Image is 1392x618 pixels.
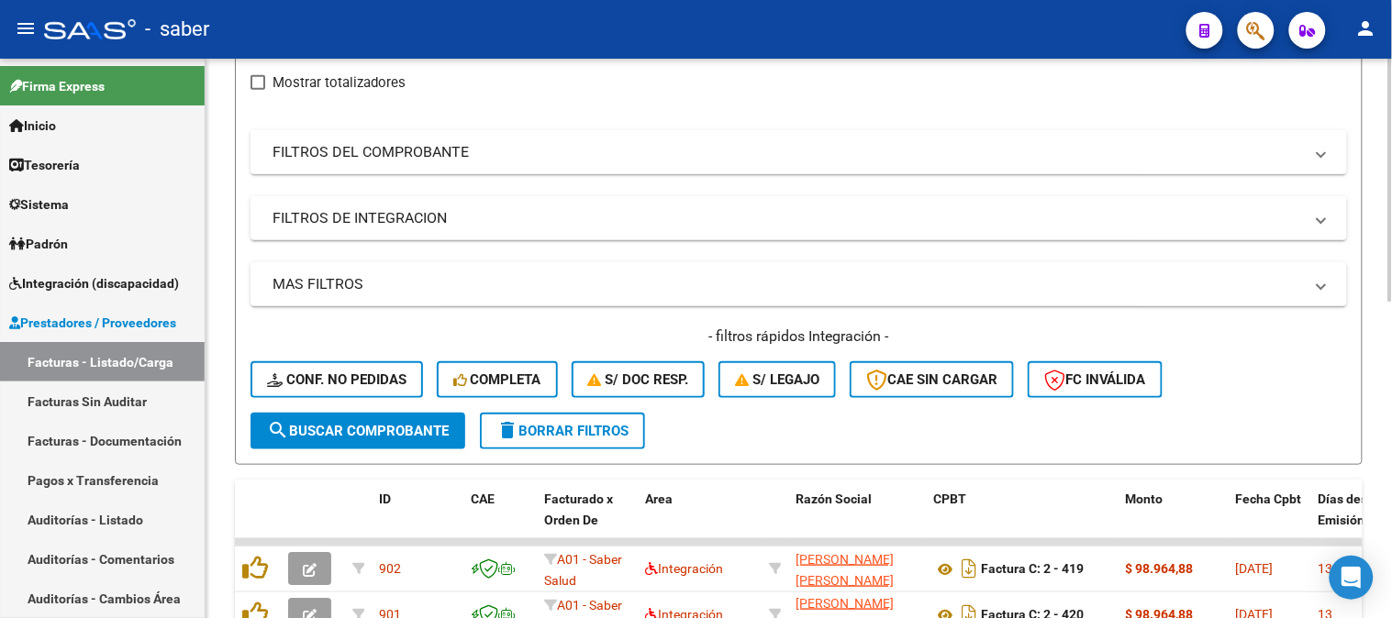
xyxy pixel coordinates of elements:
[251,262,1347,306] mat-expansion-panel-header: MAS FILTROS
[1319,491,1383,527] span: Días desde Emisión
[588,371,689,388] span: S/ Doc Resp.
[1126,491,1164,506] span: Monto
[866,371,997,388] span: CAE SIN CARGAR
[1119,480,1229,560] datatable-header-cell: Monto
[957,554,981,583] i: Descargar documento
[9,313,176,333] span: Prestadores / Proveedores
[850,361,1014,398] button: CAE SIN CARGAR
[544,552,622,588] span: A01 - Saber Salud
[544,491,613,527] span: Facturado x Orden De
[471,491,495,506] span: CAE
[251,196,1347,240] mat-expansion-panel-header: FILTROS DE INTEGRACION
[1028,361,1163,398] button: FC Inválida
[1126,561,1194,576] strong: $ 98.964,88
[496,423,629,439] span: Borrar Filtros
[273,208,1303,228] mat-panel-title: FILTROS DE INTEGRACION
[1319,561,1333,576] span: 13
[251,413,465,449] button: Buscar Comprobante
[796,549,919,588] div: 27369015082
[9,76,105,96] span: Firma Express
[735,371,819,388] span: S/ legajo
[1236,561,1274,576] span: [DATE]
[453,371,541,388] span: Completa
[1044,371,1146,388] span: FC Inválida
[372,480,463,560] datatable-header-cell: ID
[267,419,289,441] mat-icon: search
[796,491,872,506] span: Razón Social
[9,273,179,293] span: Integración (discapacidad)
[645,561,723,576] span: Integración
[9,116,56,136] span: Inicio
[273,274,1303,294] mat-panel-title: MAS FILTROS
[9,155,80,175] span: Tesorería
[788,480,926,560] datatable-header-cell: Razón Social
[251,361,423,398] button: Conf. no pedidas
[1330,556,1374,600] div: Open Intercom Messenger
[379,491,391,506] span: ID
[437,361,558,398] button: Completa
[926,480,1119,560] datatable-header-cell: CPBT
[981,562,1084,577] strong: Factura C: 2 - 419
[638,480,762,560] datatable-header-cell: Area
[1236,491,1302,506] span: Fecha Cpbt
[572,361,706,398] button: S/ Doc Resp.
[145,9,209,50] span: - saber
[537,480,638,560] datatable-header-cell: Facturado x Orden De
[251,326,1347,347] h4: - filtros rápidos Integración -
[273,72,406,94] span: Mostrar totalizadores
[1355,17,1377,39] mat-icon: person
[267,423,449,439] span: Buscar Comprobante
[480,413,645,449] button: Borrar Filtros
[645,491,673,506] span: Area
[251,130,1347,174] mat-expansion-panel-header: FILTROS DEL COMPROBANTE
[9,194,69,215] span: Sistema
[933,491,966,506] span: CPBT
[15,17,37,39] mat-icon: menu
[718,361,836,398] button: S/ legajo
[379,561,401,576] span: 902
[496,419,518,441] mat-icon: delete
[267,371,406,388] span: Conf. no pedidas
[9,234,68,254] span: Padrón
[796,552,894,588] span: [PERSON_NAME] [PERSON_NAME]
[463,480,537,560] datatable-header-cell: CAE
[1229,480,1311,560] datatable-header-cell: Fecha Cpbt
[273,142,1303,162] mat-panel-title: FILTROS DEL COMPROBANTE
